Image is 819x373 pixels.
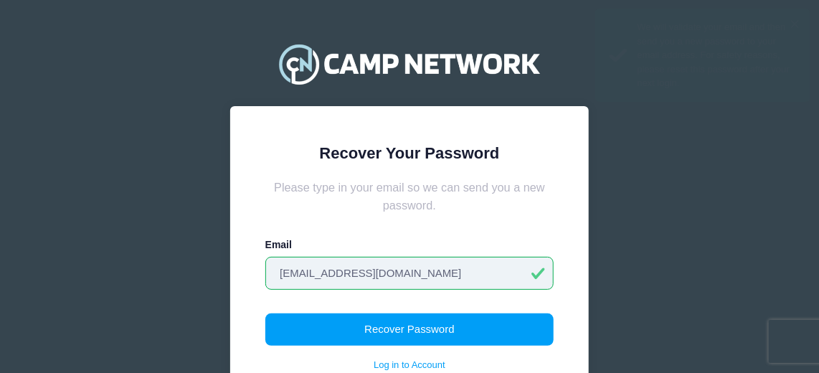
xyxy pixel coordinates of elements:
[265,313,554,346] button: Recover Password
[638,118,799,132] div: reCAPTCHA validation successful.
[791,118,799,126] button: ×
[374,358,445,372] a: Log in to Account
[638,20,799,90] div: We will validate your email and then send you a new password to your email address. For safety re...
[265,179,554,214] div: Please type in your email so we can send you a new password.
[791,20,799,28] button: ×
[265,141,554,165] div: Recover Your Password
[265,237,292,252] label: Email
[273,35,546,93] img: Camp Network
